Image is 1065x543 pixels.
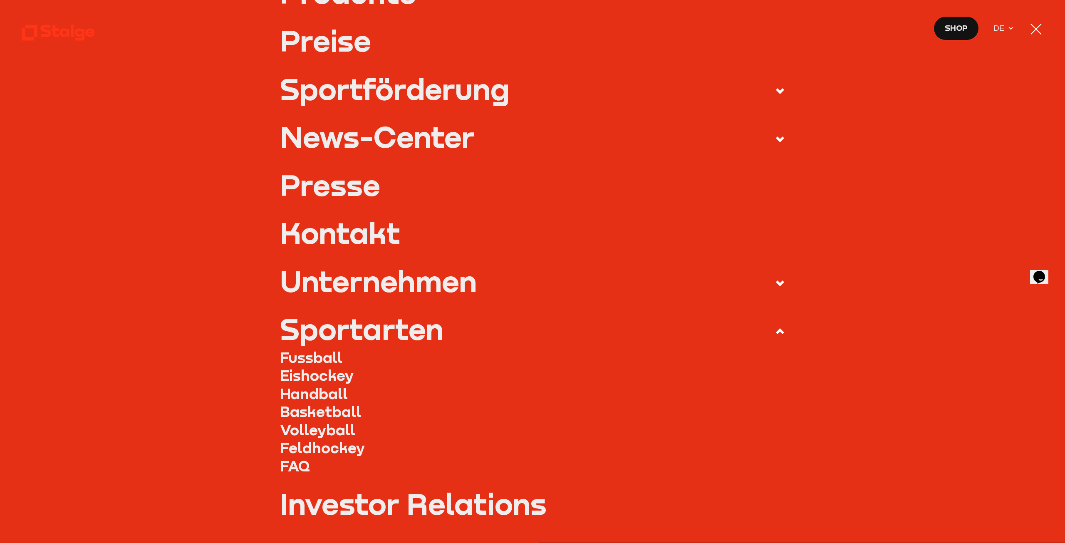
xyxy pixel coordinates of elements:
[280,421,785,439] a: Volleyball
[280,402,785,421] a: Basketball
[280,122,475,151] div: News-Center
[280,457,785,475] a: FAQ
[1030,259,1057,284] iframe: chat widget
[280,171,785,200] a: Presse
[280,489,785,518] a: Investor Relations
[280,74,510,104] div: Sportförderung
[280,267,477,296] div: Unternehmen
[934,16,979,41] a: Shop
[993,21,1008,34] span: DE
[945,21,968,34] span: Shop
[280,348,785,367] a: Fussball
[280,26,785,55] a: Preise
[280,366,785,384] a: Eishockey
[280,384,785,403] a: Handball
[280,315,443,344] div: Sportarten
[280,439,785,457] a: Feldhockey
[280,218,785,248] a: Kontakt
